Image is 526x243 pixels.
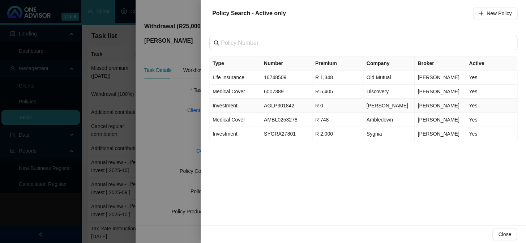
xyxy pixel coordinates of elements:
span: [PERSON_NAME] [418,103,459,108]
span: Discovery [366,89,388,94]
td: Yes [466,113,517,127]
td: R 2,000 [312,127,364,141]
th: Company [363,56,415,71]
button: Close [492,229,517,240]
span: Investment [213,131,237,137]
td: Yes [466,99,517,113]
span: Sygnia [366,131,382,137]
td: Yes [466,71,517,85]
span: plus [479,11,484,16]
span: [PERSON_NAME] [418,131,459,137]
td: R 5,405 [312,85,364,99]
td: R 1,348 [312,71,364,85]
th: Broker [415,56,466,71]
span: [PERSON_NAME] [418,117,459,123]
span: [PERSON_NAME] [418,74,459,80]
td: Yes [466,127,517,141]
span: Medical Cover [213,89,245,94]
span: [PERSON_NAME] [418,89,459,94]
th: Active [466,56,517,71]
td: SYGRA27801 [261,127,312,141]
span: Medical Cover [213,117,245,123]
span: Policy Search - Active only [212,10,286,16]
td: 6007389 [261,85,312,99]
td: Yes [466,85,517,99]
span: Old Mutual [366,74,391,80]
th: Type [210,56,261,71]
span: Life Insurance [213,74,244,80]
td: AGLP301842 [261,99,312,113]
span: [PERSON_NAME] [366,103,408,108]
th: Premium [312,56,364,71]
td: R 0 [312,99,364,113]
td: 16748509 [261,71,312,85]
span: Close [498,230,511,238]
button: New Policy [473,8,517,19]
td: AMBL0253278 [261,113,312,127]
td: R 748 [312,113,364,127]
span: Investment [213,103,237,108]
th: Number [261,56,312,71]
span: search [214,40,219,46]
span: Ambledown [366,117,393,123]
input: Policy Number [221,39,507,47]
span: New Policy [487,9,512,17]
